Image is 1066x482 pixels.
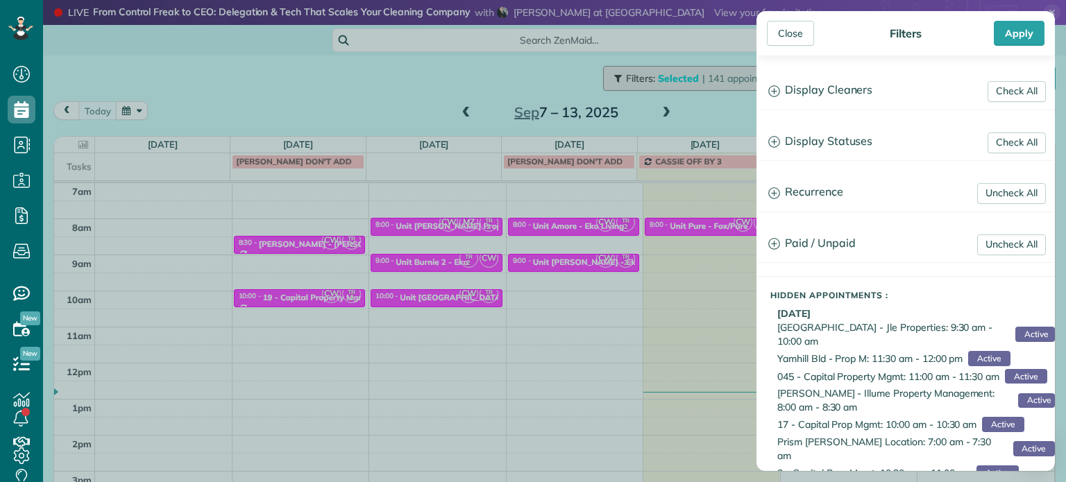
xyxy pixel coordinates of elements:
[968,351,1010,366] span: Active
[757,124,1054,160] a: Display Statuses
[777,307,811,320] b: [DATE]
[777,418,976,431] span: 17 - Capital Prop Mgmt: 10:00 am - 10:30 am
[994,21,1044,46] div: Apply
[777,352,963,365] span: Yamhill Bld - Prop M: 11:30 am - 12:00 pm
[20,347,40,361] span: New
[770,291,1055,300] h5: Hidden Appointments :
[976,465,1018,481] span: Active
[757,73,1054,108] a: Display Cleaners
[777,435,1008,463] span: Prism [PERSON_NAME] Location: 7:00 am - 7:30 am
[767,21,814,46] div: Close
[777,320,1010,348] span: [GEOGRAPHIC_DATA] - Jle Properties: 9:30 am - 10:00 am
[977,234,1046,255] a: Uncheck All
[988,132,1046,153] a: Check All
[988,81,1046,102] a: Check All
[982,417,1024,432] span: Active
[1005,369,1047,384] span: Active
[1015,327,1055,342] span: Active
[757,226,1054,261] a: Paid / Unpaid
[977,183,1046,204] a: Uncheck All
[1013,441,1055,456] span: Active
[1018,393,1055,408] span: Active
[777,370,999,384] span: 045 - Capital Property Mgmt: 11:00 am - 11:30 am
[777,386,1013,414] span: [PERSON_NAME] - Illume Property Management: 8:00 am - 8:30 am
[886,26,926,40] div: Filters
[20,311,40,325] span: New
[777,466,971,480] span: 8 - Capital Prop Mgmt: 10:30 am - 11:00 am
[757,175,1054,210] a: Recurrence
